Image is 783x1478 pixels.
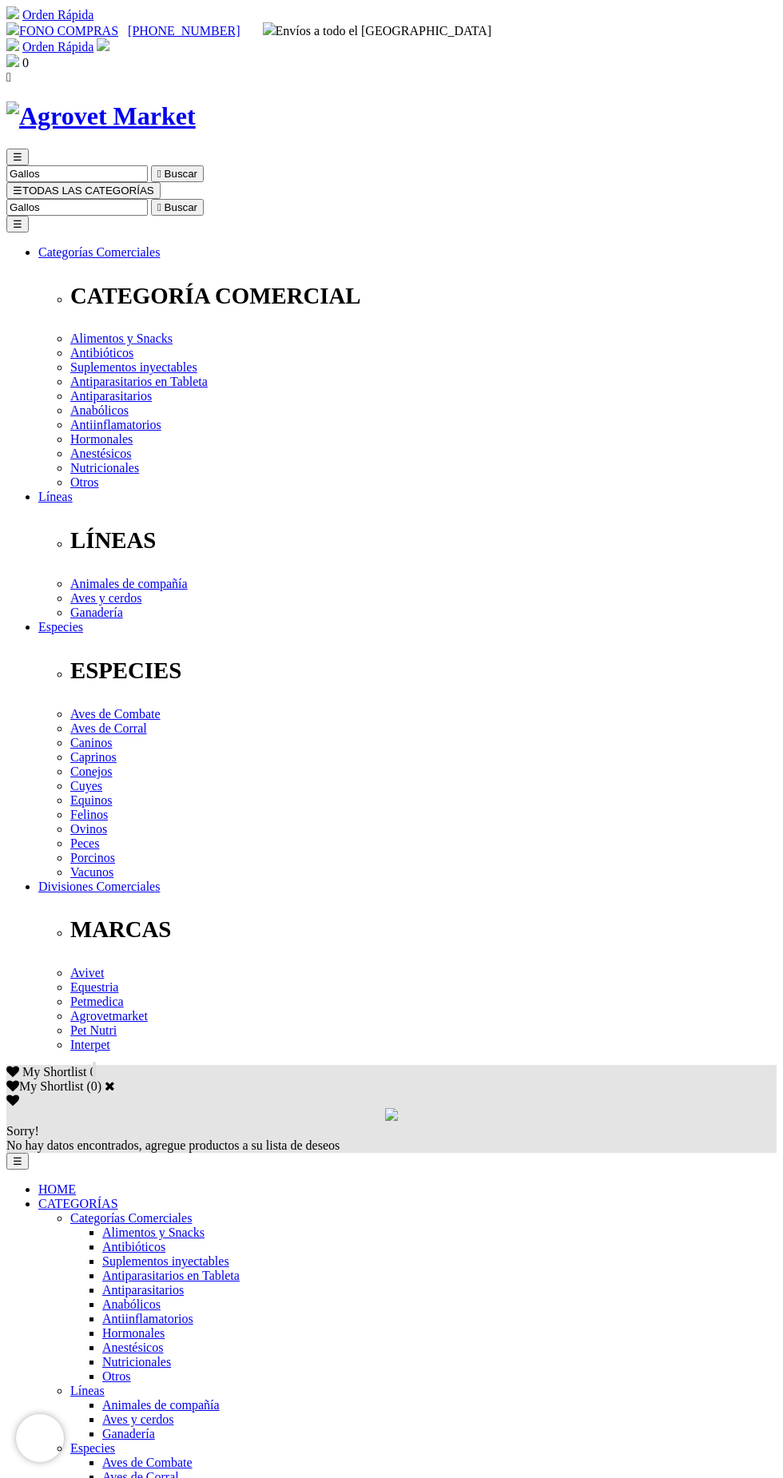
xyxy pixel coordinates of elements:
a: Antiinflamatorios [70,418,161,431]
span: Caprinos [70,750,117,764]
a: Pet Nutri [70,1023,117,1037]
span: Cuyes [70,779,102,793]
span: Animales de compañía [102,1398,220,1412]
a: Petmedica [70,995,124,1008]
img: shopping-bag.svg [6,54,19,67]
a: HOME [38,1182,76,1196]
a: Antibióticos [70,346,133,360]
a: Nutricionales [102,1355,171,1369]
button: ☰TODAS LAS CATEGORÍAS [6,182,161,199]
iframe: Brevo live chat [16,1414,64,1462]
a: Categorías Comerciales [70,1211,192,1225]
img: delivery-truck.svg [263,22,276,35]
img: Agrovet Market [6,101,196,131]
a: Equinos [70,793,112,807]
span: Sorry! [6,1124,39,1138]
span: 0 [89,1065,96,1079]
span: Antiparasitarios [102,1283,184,1297]
span: Especies [70,1441,115,1455]
p: ESPECIES [70,658,777,684]
a: [PHONE_NUMBER] [128,24,240,38]
span: Aves de Combate [102,1456,193,1469]
a: Anestésicos [70,447,131,460]
span: Aves y cerdos [70,591,141,605]
a: Aves de Combate [70,707,161,721]
a: Suplementos inyectables [70,360,197,374]
span: My Shortlist [22,1065,86,1079]
a: Conejos [70,765,112,778]
a: Ganadería [70,606,123,619]
a: Porcinos [70,851,115,864]
a: Ovinos [70,822,107,836]
p: CATEGORÍA COMERCIAL [70,283,777,309]
a: Hormonales [102,1326,165,1340]
a: Animales de compañía [70,577,188,590]
a: Alimentos y Snacks [102,1226,205,1239]
a: Equestria [70,980,118,994]
a: Antiparasitarios [70,389,152,403]
span: CATEGORÍAS [38,1197,118,1210]
a: Hormonales [70,432,133,446]
a: Suplementos inyectables [102,1254,229,1268]
i:  [6,70,11,84]
a: Categorías Comerciales [38,245,160,259]
span: Aves de Corral [70,721,147,735]
a: Cerrar [105,1079,115,1092]
span: Vacunos [70,865,113,879]
a: Acceda a su cuenta de cliente [97,40,109,54]
a: Ganadería [102,1427,155,1440]
a: Otros [70,475,99,489]
button: ☰ [6,149,29,165]
input: Buscar [6,199,148,216]
p: LÍNEAS [70,527,777,554]
span: Interpet [70,1038,110,1051]
a: Especies [38,620,83,634]
a: Anestésicos [102,1341,163,1354]
a: Líneas [38,490,73,503]
button:  Buscar [151,199,204,216]
a: Antibióticos [102,1240,165,1254]
i:  [157,201,161,213]
span: Buscar [165,168,197,180]
a: Alimentos y Snacks [70,332,173,345]
span: Anabólicos [102,1297,161,1311]
span: Buscar [165,201,197,213]
span: Antiparasitarios en Tableta [102,1269,240,1282]
a: Anabólicos [70,403,129,417]
label: 0 [91,1079,97,1093]
a: Peces [70,836,99,850]
input: Buscar [6,165,148,182]
i:  [157,168,161,180]
span: Caninos [70,736,112,749]
div: No hay datos encontrados, agregue productos a su lista de deseos [6,1124,777,1153]
span: ☰ [13,151,22,163]
a: Antiinflamatorios [102,1312,193,1325]
a: Agrovetmarket [70,1009,148,1023]
a: Otros [102,1369,131,1383]
span: ☰ [13,185,22,197]
a: Nutricionales [70,461,139,475]
a: Antiparasitarios en Tableta [70,375,208,388]
span: Felinos [70,808,108,821]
